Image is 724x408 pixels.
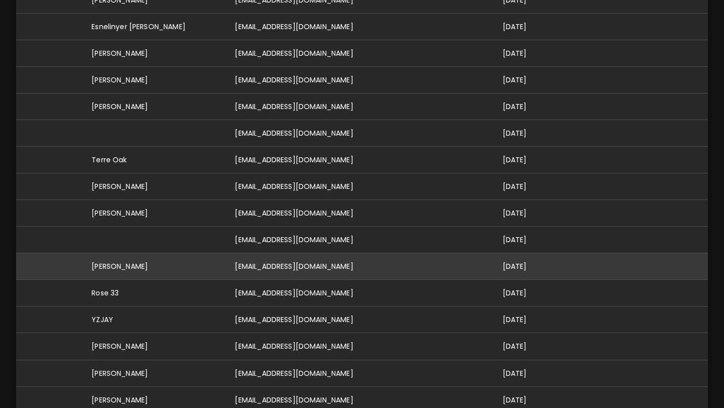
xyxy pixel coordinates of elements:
[227,227,494,253] td: [EMAIL_ADDRESS][DOMAIN_NAME]
[227,40,494,67] td: [EMAIL_ADDRESS][DOMAIN_NAME]
[227,147,494,173] td: [EMAIL_ADDRESS][DOMAIN_NAME]
[495,253,555,280] td: [DATE]
[495,14,555,40] td: [DATE]
[83,40,227,67] td: [PERSON_NAME]
[227,14,494,40] td: [EMAIL_ADDRESS][DOMAIN_NAME]
[495,307,555,333] td: [DATE]
[83,67,227,93] td: [PERSON_NAME]
[495,120,555,147] td: [DATE]
[83,333,227,360] td: [PERSON_NAME]
[495,200,555,227] td: [DATE]
[83,360,227,386] td: [PERSON_NAME]
[495,40,555,67] td: [DATE]
[495,67,555,93] td: [DATE]
[83,307,227,333] td: YZJAY
[227,200,494,227] td: [EMAIL_ADDRESS][DOMAIN_NAME]
[495,227,555,253] td: [DATE]
[83,173,227,200] td: [PERSON_NAME]
[227,67,494,93] td: [EMAIL_ADDRESS][DOMAIN_NAME]
[227,333,494,360] td: [EMAIL_ADDRESS][DOMAIN_NAME]
[227,307,494,333] td: [EMAIL_ADDRESS][DOMAIN_NAME]
[495,333,555,360] td: [DATE]
[495,360,555,386] td: [DATE]
[83,200,227,227] td: [PERSON_NAME]
[227,253,494,280] td: [EMAIL_ADDRESS][DOMAIN_NAME]
[83,253,227,280] td: [PERSON_NAME]
[83,280,227,307] td: Rose 33
[495,147,555,173] td: [DATE]
[227,173,494,200] td: [EMAIL_ADDRESS][DOMAIN_NAME]
[495,280,555,307] td: [DATE]
[83,14,227,40] td: Esnelinyer [PERSON_NAME]
[83,147,227,173] td: Terre Oak
[83,93,227,120] td: [PERSON_NAME]
[227,120,494,147] td: [EMAIL_ADDRESS][DOMAIN_NAME]
[495,173,555,200] td: [DATE]
[495,93,555,120] td: [DATE]
[227,280,494,307] td: [EMAIL_ADDRESS][DOMAIN_NAME]
[227,93,494,120] td: [EMAIL_ADDRESS][DOMAIN_NAME]
[227,360,494,386] td: [EMAIL_ADDRESS][DOMAIN_NAME]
